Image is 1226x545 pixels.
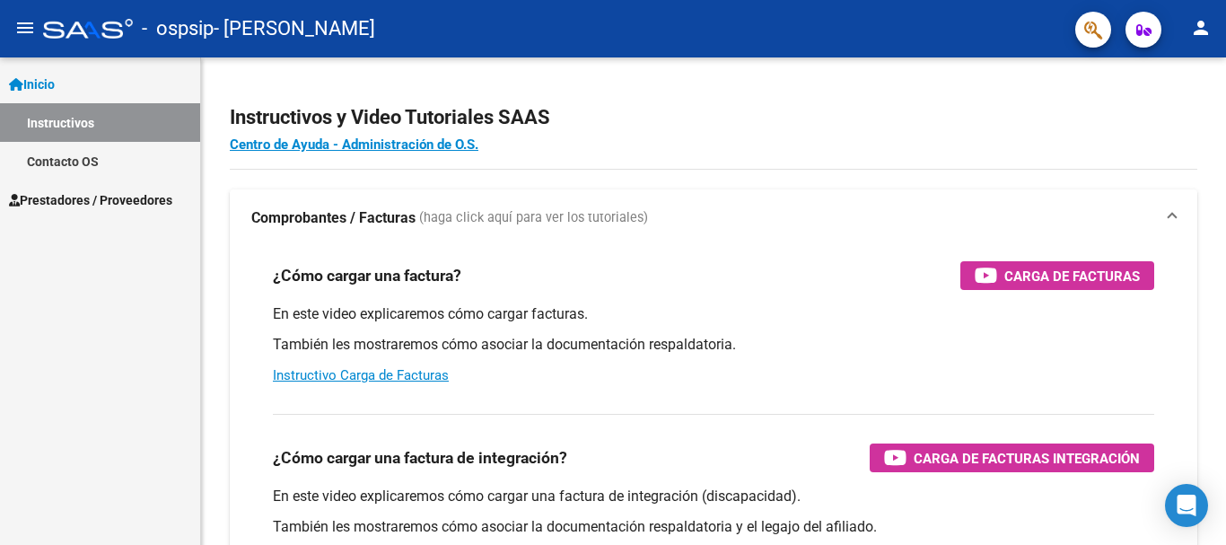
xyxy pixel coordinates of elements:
p: En este video explicaremos cómo cargar facturas. [273,304,1154,324]
mat-icon: person [1190,17,1212,39]
button: Carga de Facturas [960,261,1154,290]
span: Prestadores / Proveedores [9,190,172,210]
span: Carga de Facturas Integración [914,447,1140,470]
p: También les mostraremos cómo asociar la documentación respaldatoria. [273,335,1154,355]
strong: Comprobantes / Facturas [251,208,416,228]
h3: ¿Cómo cargar una factura de integración? [273,445,567,470]
a: Centro de Ayuda - Administración de O.S. [230,136,478,153]
span: Inicio [9,75,55,94]
p: También les mostraremos cómo asociar la documentación respaldatoria y el legajo del afiliado. [273,517,1154,537]
h3: ¿Cómo cargar una factura? [273,263,461,288]
h2: Instructivos y Video Tutoriales SAAS [230,101,1197,135]
mat-icon: menu [14,17,36,39]
mat-expansion-panel-header: Comprobantes / Facturas (haga click aquí para ver los tutoriales) [230,189,1197,247]
span: Carga de Facturas [1004,265,1140,287]
a: Instructivo Carga de Facturas [273,367,449,383]
span: - [PERSON_NAME] [214,9,375,48]
p: En este video explicaremos cómo cargar una factura de integración (discapacidad). [273,487,1154,506]
button: Carga de Facturas Integración [870,444,1154,472]
div: Open Intercom Messenger [1165,484,1208,527]
span: - ospsip [142,9,214,48]
span: (haga click aquí para ver los tutoriales) [419,208,648,228]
